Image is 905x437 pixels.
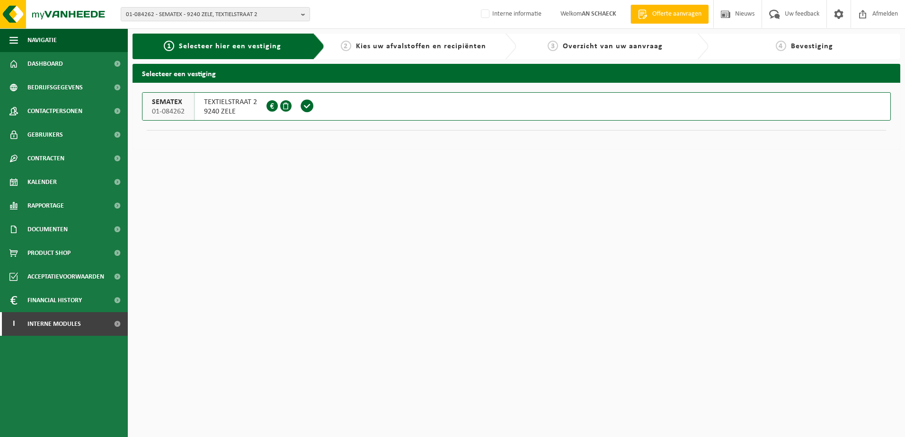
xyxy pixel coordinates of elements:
[27,123,63,147] span: Gebruikers
[121,7,310,21] button: 01-084262 - SEMATEX - 9240 ZELE, TEXTIELSTRAAT 2
[582,10,616,17] strong: AN SCHAECK
[27,147,64,170] span: Contracten
[341,41,351,51] span: 2
[27,241,71,265] span: Product Shop
[142,92,891,121] button: SEMATEX 01-084262 TEXTIELSTRAAT 29240 ZELE
[563,43,663,50] span: Overzicht van uw aanvraag
[791,43,833,50] span: Bevestiging
[356,43,486,50] span: Kies uw afvalstoffen en recipiënten
[27,312,81,336] span: Interne modules
[27,265,104,288] span: Acceptatievoorwaarden
[27,28,57,52] span: Navigatie
[27,76,83,99] span: Bedrijfsgegevens
[152,97,185,107] span: SEMATEX
[133,64,900,82] h2: Selecteer een vestiging
[27,194,64,218] span: Rapportage
[204,97,257,107] span: TEXTIELSTRAAT 2
[650,9,704,19] span: Offerte aanvragen
[630,5,709,24] a: Offerte aanvragen
[27,218,68,241] span: Documenten
[548,41,558,51] span: 3
[27,288,82,312] span: Financial History
[9,312,18,336] span: I
[27,99,82,123] span: Contactpersonen
[479,7,541,21] label: Interne informatie
[164,41,174,51] span: 1
[27,52,63,76] span: Dashboard
[126,8,297,22] span: 01-084262 - SEMATEX - 9240 ZELE, TEXTIELSTRAAT 2
[152,107,185,116] span: 01-084262
[179,43,281,50] span: Selecteer hier een vestiging
[776,41,786,51] span: 4
[27,170,57,194] span: Kalender
[204,107,257,116] span: 9240 ZELE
